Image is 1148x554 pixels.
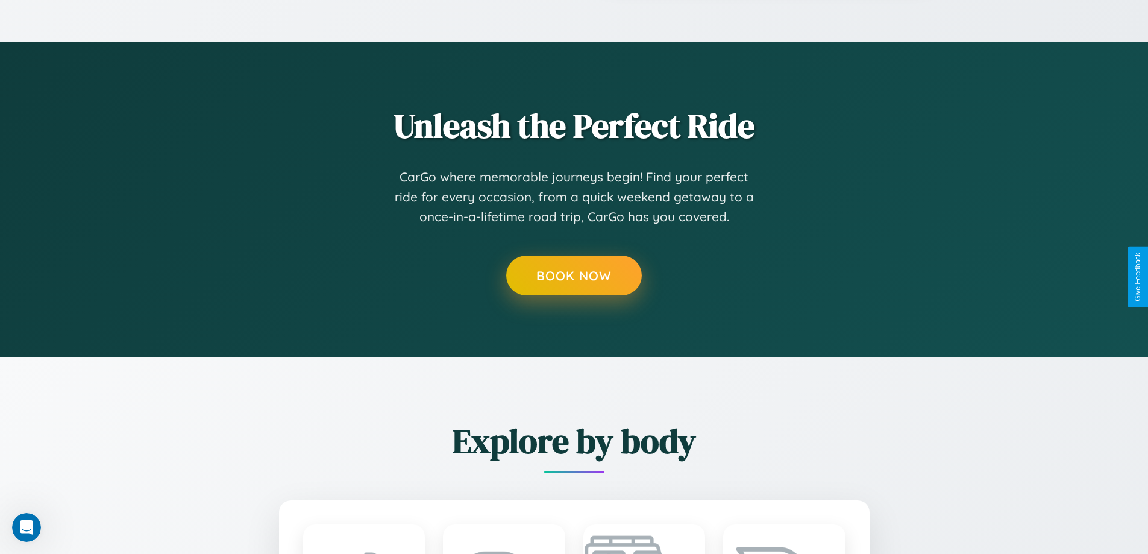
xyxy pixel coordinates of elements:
[1134,253,1142,301] div: Give Feedback
[213,102,936,149] h2: Unleash the Perfect Ride
[213,418,936,464] h2: Explore by body
[394,167,755,227] p: CarGo where memorable journeys begin! Find your perfect ride for every occasion, from a quick wee...
[12,513,41,542] iframe: Intercom live chat
[506,256,642,295] button: Book Now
